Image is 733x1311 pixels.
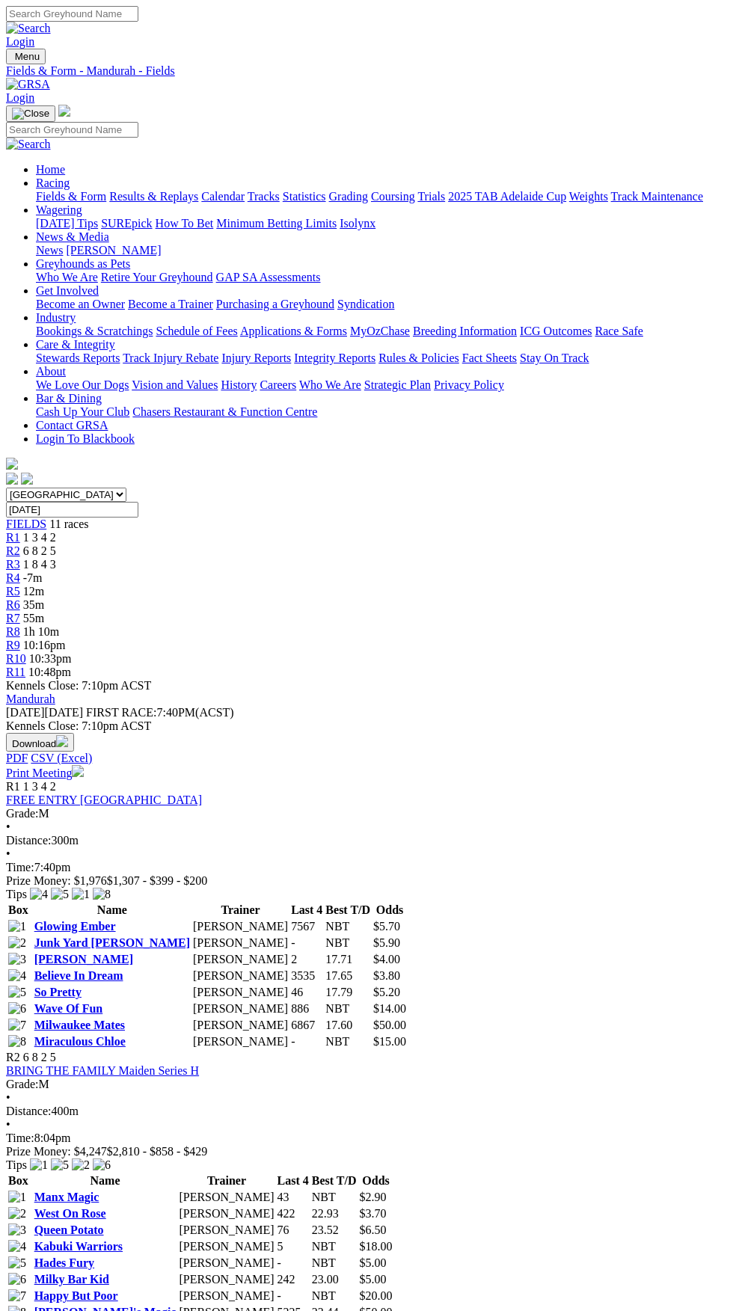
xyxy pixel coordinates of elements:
img: 7 [8,1019,26,1032]
a: Who We Are [299,378,361,391]
a: [PERSON_NAME] [34,953,133,965]
a: Careers [260,378,296,391]
td: - [290,1034,323,1049]
img: 1 [30,1158,48,1172]
div: Prize Money: $4,247 [6,1145,727,1158]
a: R2 [6,544,20,557]
a: Manx Magic [34,1191,99,1203]
button: Toggle navigation [6,105,55,122]
img: 6 [8,1273,26,1286]
span: R11 [6,666,25,678]
a: Race Safe [595,325,642,337]
a: We Love Our Dogs [36,378,129,391]
a: Wagering [36,203,82,216]
input: Search [6,6,138,22]
a: Track Injury Rebate [123,351,218,364]
span: $5.90 [373,936,400,949]
button: Download [6,733,74,752]
a: Login [6,91,34,104]
td: NBT [325,936,371,951]
span: $18.00 [360,1240,393,1253]
a: Weights [569,190,608,203]
input: Select date [6,502,138,518]
a: West On Rose [34,1207,106,1220]
td: [PERSON_NAME] [192,1001,289,1016]
img: download.svg [56,735,68,747]
span: 10:16pm [23,639,66,651]
th: Odds [359,1173,393,1188]
a: Kabuki Warriors [34,1240,123,1253]
a: Happy But Poor [34,1289,118,1302]
a: Stewards Reports [36,351,120,364]
span: Tips [6,1158,27,1171]
img: 4 [8,1240,26,1253]
span: [DATE] [6,706,83,719]
span: 12m [23,585,44,598]
a: Coursing [371,190,415,203]
span: R7 [6,612,20,624]
span: • [6,1091,10,1104]
a: CSV (Excel) [31,752,92,764]
div: Industry [36,325,727,338]
img: 7 [8,1289,26,1303]
span: $15.00 [373,1035,406,1048]
div: Greyhounds as Pets [36,271,727,284]
th: Trainer [192,903,289,918]
td: 17.60 [325,1018,371,1033]
span: Distance: [6,1105,51,1117]
span: Box [8,1174,28,1187]
div: Kennels Close: 7:10pm ACST [6,719,727,733]
div: Prize Money: $1,976 [6,874,727,888]
img: 1 [8,920,26,933]
span: $3.80 [373,969,400,982]
img: logo-grsa-white.png [58,105,70,117]
a: Industry [36,311,76,324]
div: Bar & Dining [36,405,727,419]
span: Time: [6,1132,34,1144]
a: [DATE] Tips [36,217,98,230]
img: 5 [51,888,69,901]
a: Track Maintenance [611,190,703,203]
span: FIRST RACE: [86,706,156,719]
span: 10:48pm [28,666,71,678]
div: About [36,378,727,392]
td: NBT [311,1190,358,1205]
a: Care & Integrity [36,338,115,351]
img: logo-grsa-white.png [6,458,18,470]
a: Integrity Reports [294,351,375,364]
span: • [6,820,10,833]
a: Privacy Policy [434,378,504,391]
a: Breeding Information [413,325,517,337]
span: 1 3 4 2 [23,780,56,793]
td: 22.93 [311,1206,358,1221]
a: Believe In Dream [34,969,123,982]
img: 5 [8,1256,26,1270]
td: - [277,1289,310,1304]
th: Trainer [178,1173,275,1188]
span: R1 [6,780,20,793]
a: Grading [329,190,368,203]
div: Care & Integrity [36,351,727,365]
button: Toggle navigation [6,49,46,64]
span: 10:33pm [29,652,72,665]
td: 6867 [290,1018,323,1033]
a: About [36,365,66,378]
a: Milky Bar Kid [34,1273,109,1286]
a: Login To Blackbook [36,432,135,445]
span: $4.00 [373,953,400,965]
div: 7:40pm [6,861,727,874]
a: Glowing Ember [34,920,116,933]
div: Download [6,752,727,765]
div: M [6,1078,727,1091]
a: Cash Up Your Club [36,405,129,418]
td: [PERSON_NAME] [178,1256,275,1271]
a: Stay On Track [520,351,589,364]
img: 8 [8,1035,26,1049]
span: Time: [6,861,34,874]
span: 6 8 2 5 [23,544,56,557]
td: - [277,1256,310,1271]
img: 2 [72,1158,90,1172]
span: $3.70 [360,1207,387,1220]
td: [PERSON_NAME] [192,985,289,1000]
a: History [221,378,257,391]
